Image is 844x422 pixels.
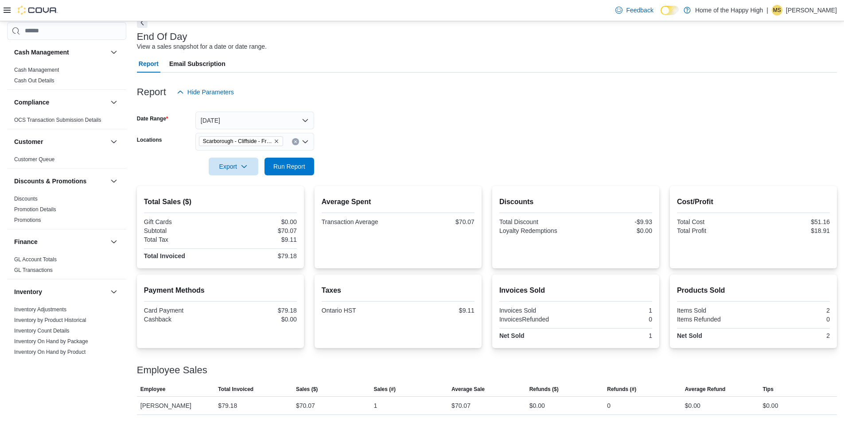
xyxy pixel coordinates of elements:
div: Compliance [7,115,126,129]
a: GL Account Totals [14,256,57,263]
span: Cash Out Details [14,77,54,84]
div: $0.00 [577,227,652,234]
span: Promotion Details [14,206,56,213]
strong: Net Sold [677,332,702,339]
a: Promotion Details [14,206,56,213]
label: Date Range [137,115,168,122]
span: Tips [762,386,773,393]
div: $70.07 [451,400,471,411]
div: Total Tax [144,236,219,243]
span: Refunds (#) [607,386,636,393]
span: Average Sale [451,386,485,393]
div: 0 [755,316,830,323]
p: | [766,5,768,15]
input: Dark Mode [661,6,679,15]
label: Locations [137,136,162,143]
h3: Finance [14,237,38,246]
a: Customer Queue [14,156,54,163]
span: Run Report [273,162,305,171]
button: Cash Management [14,48,107,57]
span: Promotions [14,217,41,224]
h2: Total Sales ($) [144,197,297,207]
div: View a sales snapshot for a date or date range. [137,42,267,51]
div: $0.00 [762,400,778,411]
button: Customer [109,136,119,147]
button: Open list of options [302,138,309,145]
span: Total Invoiced [218,386,253,393]
div: $79.18 [222,307,297,314]
a: Inventory Adjustments [14,306,66,313]
span: Sales ($) [296,386,318,393]
div: 1 [374,400,377,411]
span: Inventory On Hand by Product [14,348,86,356]
button: Customer [14,137,107,146]
button: Run Report [264,158,314,175]
div: Finance [7,254,126,279]
a: Inventory On Hand by Product [14,349,86,355]
h3: Report [137,87,166,97]
a: Cash Management [14,67,59,73]
p: [PERSON_NAME] [786,5,837,15]
h2: Cost/Profit [677,197,830,207]
div: Transaction Average [322,218,397,225]
div: Total Discount [499,218,574,225]
h3: Inventory [14,287,42,296]
a: GL Transactions [14,267,53,273]
div: Cash Management [7,65,126,89]
strong: Net Sold [499,332,525,339]
div: 1 [577,332,652,339]
div: Customer [7,154,126,168]
button: Next [137,17,148,28]
a: Promotions [14,217,41,223]
div: $70.07 [296,400,315,411]
div: Gift Cards [144,218,219,225]
div: 1 [577,307,652,314]
div: -$9.93 [577,218,652,225]
span: Discounts [14,195,38,202]
span: Export [214,158,253,175]
div: InvoicesRefunded [499,316,574,323]
div: Total Profit [677,227,752,234]
button: Compliance [109,97,119,108]
div: 2 [755,307,830,314]
div: $0.00 [529,400,545,411]
div: $70.07 [400,218,475,225]
div: $0.00 [222,316,297,323]
div: [PERSON_NAME] [137,397,215,414]
span: GL Transactions [14,267,53,274]
div: Subtotal [144,227,219,234]
span: Email Subscription [169,55,226,73]
div: Items Refunded [677,316,752,323]
span: Refunds ($) [529,386,559,393]
button: Clear input [292,138,299,145]
div: $0.00 [222,218,297,225]
h2: Payment Methods [144,285,297,296]
div: 2 [755,332,830,339]
span: Hide Parameters [187,88,234,97]
span: Scarborough - Cliffside - Friendly Stranger [203,137,272,146]
div: $0.00 [685,400,700,411]
button: Finance [14,237,107,246]
button: Finance [109,236,119,247]
div: Cashback [144,316,219,323]
div: Total Cost [677,218,752,225]
div: Loyalty Redemptions [499,227,574,234]
span: Inventory Count Details [14,327,70,334]
div: Matthew Sanchez [772,5,782,15]
h2: Average Spent [322,197,475,207]
a: Inventory by Product Historical [14,317,86,323]
button: Export [209,158,258,175]
span: Scarborough - Cliffside - Friendly Stranger [199,136,283,146]
button: Inventory [14,287,107,296]
div: $79.18 [222,252,297,259]
p: Home of the Happy High [695,5,763,15]
a: Inventory Count Details [14,328,70,334]
button: Compliance [14,98,107,107]
span: Employee [140,386,166,393]
button: [DATE] [195,112,314,129]
button: Inventory [109,286,119,297]
h2: Products Sold [677,285,830,296]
